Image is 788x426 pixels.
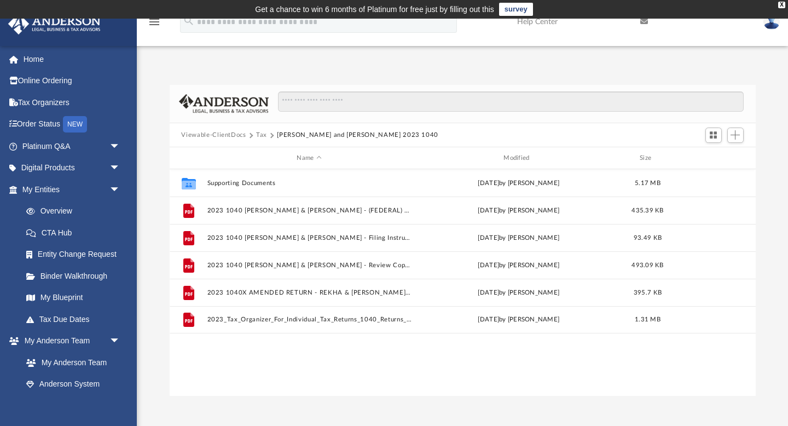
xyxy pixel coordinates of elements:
[109,135,131,158] span: arrow_drop_down
[15,222,137,244] a: CTA Hub
[635,180,660,186] span: 5.17 MB
[631,208,663,214] span: 435.39 KB
[207,316,412,324] button: 2023_Tax_Organizer_For_Individual_Tax_Returns_1040_Returns_Rekha and [PERSON_NAME].pdf
[763,14,780,30] img: User Pic
[15,244,137,266] a: Entity Change Request
[8,48,137,70] a: Home
[15,287,131,309] a: My Blueprint
[109,157,131,180] span: arrow_drop_down
[183,15,195,27] i: search
[705,128,722,143] button: Switch to Grid View
[148,21,161,28] a: menu
[416,179,621,188] div: [DATE] by [PERSON_NAME]
[109,330,131,353] span: arrow_drop_down
[109,179,131,201] span: arrow_drop_down
[278,91,743,112] input: Search files and folders
[207,234,412,241] button: 2023 1040 [PERSON_NAME] & [PERSON_NAME] - Filing Instructions.pdf
[181,130,246,140] button: Viewable-ClientDocs
[416,261,621,270] div: [DATE] by [PERSON_NAME]
[207,262,412,269] button: 2023 1040 [PERSON_NAME] & [PERSON_NAME] - Review Copy.pdf
[635,316,660,323] span: 1.31 MB
[416,315,621,325] div: [DATE] by [PERSON_NAME]
[207,289,412,296] button: 2023 1040X AMENDED RETURN - REKHA & [PERSON_NAME].pdf
[778,2,785,8] div: close
[633,290,661,296] span: 395.7 KB
[8,91,137,113] a: Tax Organizers
[277,130,438,140] button: [PERSON_NAME] and [PERSON_NAME] 2023 1040
[416,233,621,243] div: [DATE] by [PERSON_NAME]
[15,265,137,287] a: Binder Walkthrough
[8,157,137,179] a: Digital Productsarrow_drop_down
[633,235,661,241] span: 93.49 KB
[174,153,201,163] div: id
[15,308,137,330] a: Tax Due Dates
[15,373,131,395] a: Anderson System
[206,153,411,163] div: Name
[416,153,621,163] div: Modified
[674,153,751,163] div: id
[8,113,137,136] a: Order StatusNEW
[416,288,621,298] div: [DATE] by [PERSON_NAME]
[15,352,126,373] a: My Anderson Team
[8,179,137,200] a: My Entitiesarrow_drop_down
[148,15,161,28] i: menu
[15,200,137,222] a: Overview
[207,180,412,187] button: Supporting Documents
[8,135,137,157] a: Platinum Q&Aarrow_drop_down
[727,128,744,143] button: Add
[207,207,412,214] button: 2023 1040 [PERSON_NAME] & [PERSON_NAME] - (FEDERAL) Print, Sign, & Mail.pdf
[499,3,533,16] a: survey
[416,206,621,216] div: [DATE] by [PERSON_NAME]
[256,130,267,140] button: Tax
[5,13,104,34] img: Anderson Advisors Platinum Portal
[8,330,131,352] a: My Anderson Teamarrow_drop_down
[631,262,663,268] span: 493.09 KB
[625,153,669,163] div: Size
[255,3,494,16] div: Get a chance to win 6 months of Platinum for free just by filling out this
[8,70,137,92] a: Online Ordering
[63,116,87,133] div: NEW
[170,169,756,396] div: grid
